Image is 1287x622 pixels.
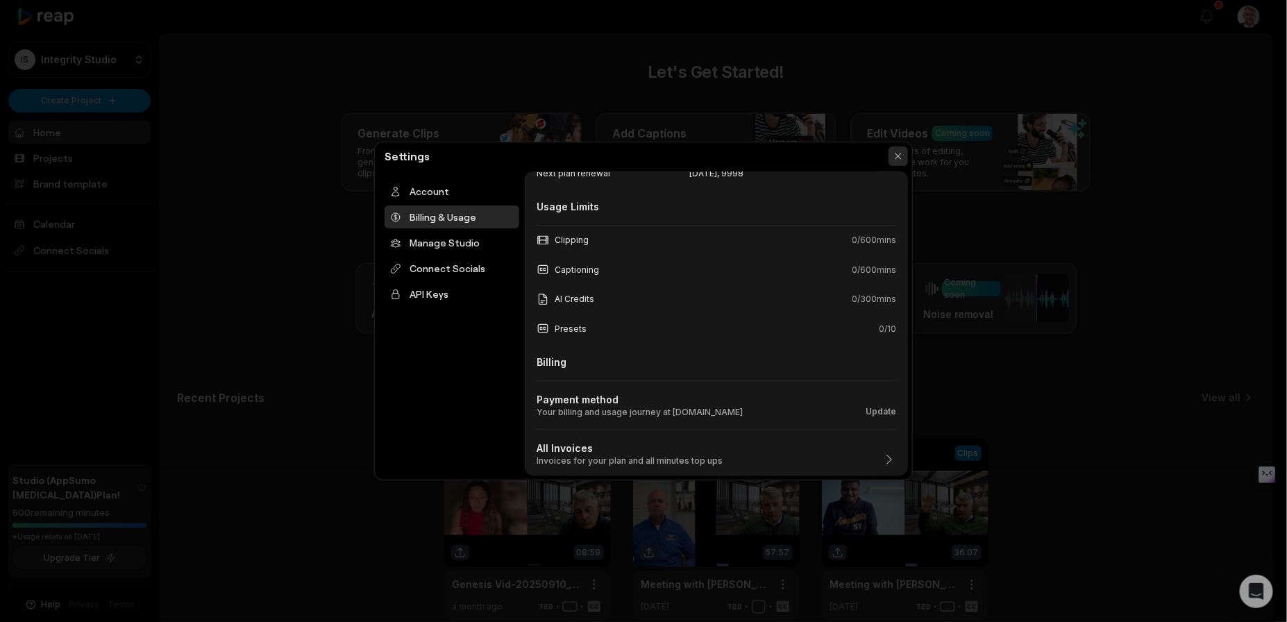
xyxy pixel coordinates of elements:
span: 0 / 600 mins [852,234,896,246]
span: Next plan renewal [537,167,654,180]
span: 0 / 10 [879,323,896,335]
div: Manage Studio [385,231,519,254]
h3: Payment method [537,392,743,407]
button: Update [866,405,896,418]
h2: Billing [537,355,896,369]
div: Account [385,180,519,203]
div: Billing & Usage [385,205,519,228]
div: Usage Limits [537,199,896,214]
span: [DATE], 9998 [658,167,775,180]
p: Your billing and usage journey at [DOMAIN_NAME] [537,407,743,418]
div: Connect Socials [385,257,519,280]
div: Clipping [537,234,589,246]
h2: Settings [379,148,435,165]
div: Presets [537,322,587,335]
h3: All Invoices [537,441,723,455]
div: AI Credits [537,293,594,305]
span: 0 / 300 mins [852,293,896,305]
span: 0 / 600 mins [852,264,896,276]
p: Invoices for your plan and all minutes top ups [537,455,723,466]
div: API Keys [385,283,519,305]
div: Captioning [537,263,599,276]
